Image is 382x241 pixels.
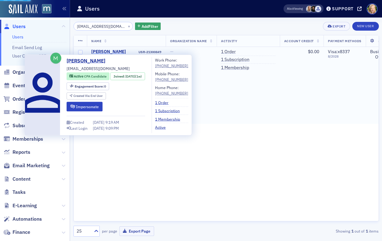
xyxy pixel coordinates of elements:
[105,120,119,125] span: 9:19 AM
[67,57,110,65] a: [PERSON_NAME]
[84,74,107,78] span: CPA Candidate
[3,176,31,183] a: Content
[13,189,26,196] span: Tasks
[67,92,106,99] div: Created Via: End User
[155,63,188,68] a: [PHONE_NUMBER]
[3,162,50,169] a: Email Marketing
[287,7,303,11] span: Viewing
[155,90,188,96] a: [PHONE_NUMBER]
[221,57,249,63] a: 1 Subscription
[73,93,91,98] span: Created Via :
[13,69,44,76] span: Organizations
[328,39,361,43] span: Payment Methods
[73,94,103,98] div: End User
[77,228,90,234] div: 25
[127,50,162,54] div: USR-21300849
[3,149,30,156] a: Reports
[155,57,188,69] div: Work Phone:
[333,25,345,28] div: Export
[170,49,173,54] span: —
[332,6,354,12] div: Support
[70,126,88,130] div: Last Login
[67,73,109,80] div: Active: Active: CPA Candidate
[3,229,30,236] a: Finance
[3,202,37,209] a: E-Learning
[13,202,37,209] span: E-Learning
[155,84,188,96] div: Home Phone:
[119,226,154,236] button: Export Page
[155,124,170,130] a: Active
[67,82,109,90] div: Engagement Score: 0
[12,53,46,59] a: User Custom CPE
[3,122,43,129] a: Subscriptions
[364,228,369,234] strong: 1
[67,102,103,111] button: Impersonate
[155,108,184,113] a: 1 Subscription
[142,23,158,29] span: Add Filter
[13,96,28,103] span: Orders
[13,82,54,89] span: Events & Products
[75,84,106,88] div: 0
[91,39,101,43] span: Name
[328,49,350,54] span: Visa : x8337
[352,22,379,31] a: New User
[3,216,42,223] a: Automations
[135,23,161,30] button: AddFilter
[328,54,361,58] span: 8 / 2028
[287,7,293,11] div: Also
[3,82,54,89] a: Events & Products
[12,34,23,40] a: Users
[9,4,38,14] img: SailAMX
[110,73,145,80] div: Joined: 2025-09-09 00:00:00
[93,125,105,130] span: [DATE]
[67,66,130,71] span: [EMAIL_ADDRESS][DOMAIN_NAME]
[75,84,104,88] span: Engagement Score :
[308,49,319,54] span: $0.00
[323,22,350,31] button: Export
[367,3,378,14] span: Profile
[284,39,314,43] span: Account Credit
[13,23,26,30] span: Users
[13,176,31,183] span: Content
[113,74,125,79] span: Joined :
[13,122,43,129] span: Subscriptions
[3,109,43,116] a: Registrations
[125,74,135,78] span: [DATE]
[85,5,100,13] h1: Users
[13,162,50,169] span: Email Marketing
[315,6,321,12] span: Justin Chase
[306,6,313,12] span: Emily Trott
[221,39,237,43] span: Activity
[38,4,52,15] a: View Homepage
[3,23,26,30] a: Users
[3,69,44,76] a: Organizations
[93,120,105,125] span: [DATE]
[70,121,84,124] div: Created
[155,71,188,82] div: Mobile Phone:
[73,22,133,31] input: Search…
[105,125,119,130] span: 9:09 PM
[3,96,28,103] a: Orders
[170,39,207,43] span: Organization Name
[3,136,43,143] a: Memberships
[42,4,52,14] img: SailAMX
[13,229,30,236] span: Finance
[281,228,379,234] div: Showing out of items
[13,109,43,116] span: Registrations
[126,23,132,29] button: ×
[155,77,188,82] a: [PHONE_NUMBER]
[221,65,249,71] a: 1 Membership
[350,228,354,234] strong: 1
[310,6,317,12] span: Lauren McDonough
[12,45,42,50] a: Email Send Log
[102,228,117,234] label: per page
[3,189,26,196] a: Tasks
[13,216,42,223] span: Automations
[155,116,185,122] a: 1 Membership
[69,74,107,79] a: Active CPA Candidate
[91,49,126,55] a: [PERSON_NAME]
